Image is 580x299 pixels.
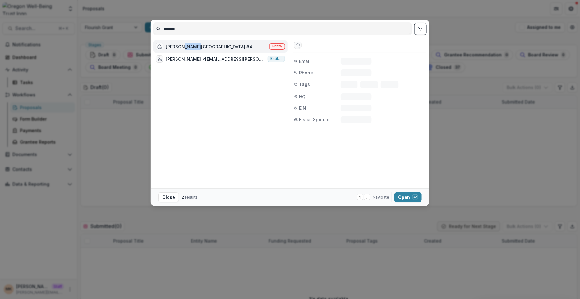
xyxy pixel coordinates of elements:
[373,194,389,200] span: Navigate
[414,23,427,35] button: toggle filters
[272,44,282,48] span: Entity
[185,195,198,199] span: results
[158,192,179,202] button: Close
[299,58,311,65] span: Email
[299,116,331,123] span: Fiscal Sponsor
[394,192,422,202] button: Open
[299,69,313,76] span: Phone
[299,93,306,100] span: HQ
[299,105,306,111] span: EIN
[299,81,310,87] span: Tags
[182,195,184,199] span: 2
[166,56,265,62] div: [PERSON_NAME] <[EMAIL_ADDRESS][PERSON_NAME][DOMAIN_NAME]>
[166,43,252,50] div: [PERSON_NAME][GEOGRAPHIC_DATA] #4
[270,56,282,61] span: Entity user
